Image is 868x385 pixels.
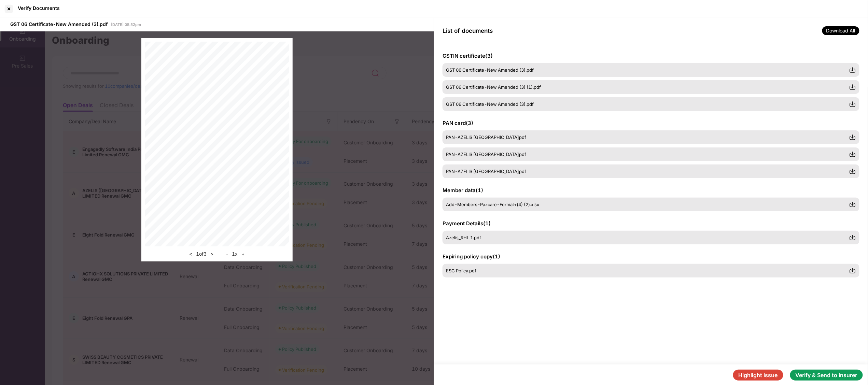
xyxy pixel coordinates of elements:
[446,202,539,207] span: Add-Members-Pazcare-Format+(4) (2).xlsx
[111,22,141,27] span: [DATE] 05:52pm
[209,250,216,258] button: >
[849,201,856,208] img: svg+xml;base64,PHN2ZyBpZD0iRG93bmxvYWQtMzJ4MzIiIHhtbG5zPSJodHRwOi8vd3d3LnczLm9yZy8yMDAwL3N2ZyIgd2...
[849,67,856,73] img: svg+xml;base64,PHN2ZyBpZD0iRG93bmxvYWQtMzJ4MzIiIHhtbG5zPSJodHRwOi8vd3d3LnczLm9yZy8yMDAwL3N2ZyIgd2...
[849,168,856,175] img: svg+xml;base64,PHN2ZyBpZD0iRG93bmxvYWQtMzJ4MzIiIHhtbG5zPSJodHRwOi8vd3d3LnczLm9yZy8yMDAwL3N2ZyIgd2...
[849,151,856,158] img: svg+xml;base64,PHN2ZyBpZD0iRG93bmxvYWQtMzJ4MzIiIHhtbG5zPSJodHRwOi8vd3d3LnczLm9yZy8yMDAwL3N2ZyIgd2...
[187,250,216,258] div: 1 of 3
[446,84,541,90] span: GST 06 Certificate-New Amended (3) (1).pdf
[443,53,493,59] span: GSTIN certificate ( 3 )
[446,134,526,140] span: PAN-AZELIS [GEOGRAPHIC_DATA]pdf
[10,21,108,27] span: GST 06 Certificate-New Amended (3).pdf
[446,169,526,174] span: PAN-AZELIS [GEOGRAPHIC_DATA]pdf
[733,370,783,381] button: Highlight Issue
[446,67,534,73] span: GST 06 Certificate-New Amended (3).pdf
[849,234,856,241] img: svg+xml;base64,PHN2ZyBpZD0iRG93bmxvYWQtMzJ4MzIiIHhtbG5zPSJodHRwOi8vd3d3LnczLm9yZy8yMDAwL3N2ZyIgd2...
[443,27,493,34] span: List of documents
[822,26,859,35] span: Download All
[446,152,526,157] span: PAN-AZELIS [GEOGRAPHIC_DATA]pdf
[849,134,856,141] img: svg+xml;base64,PHN2ZyBpZD0iRG93bmxvYWQtMzJ4MzIiIHhtbG5zPSJodHRwOi8vd3d3LnczLm9yZy8yMDAwL3N2ZyIgd2...
[849,101,856,108] img: svg+xml;base64,PHN2ZyBpZD0iRG93bmxvYWQtMzJ4MzIiIHhtbG5zPSJodHRwOi8vd3d3LnczLm9yZy8yMDAwL3N2ZyIgd2...
[790,370,863,381] button: Verify & Send to insurer
[224,250,230,258] button: -
[849,267,856,274] img: svg+xml;base64,PHN2ZyBpZD0iRG93bmxvYWQtMzJ4MzIiIHhtbG5zPSJodHRwOi8vd3d3LnczLm9yZy8yMDAwL3N2ZyIgd2...
[446,268,476,273] span: ESC Policy.pdf
[18,5,60,11] div: Verify Documents
[443,120,473,126] span: PAN card ( 3 )
[446,235,481,240] span: Azelis_RHL 1.pdf
[446,101,534,107] span: GST 06 Certificate-New Amended (3).pdf
[224,250,247,258] div: 1 x
[240,250,247,258] button: +
[443,220,491,227] span: Payment Details ( 1 )
[849,84,856,90] img: svg+xml;base64,PHN2ZyBpZD0iRG93bmxvYWQtMzJ4MzIiIHhtbG5zPSJodHRwOi8vd3d3LnczLm9yZy8yMDAwL3N2ZyIgd2...
[443,253,500,260] span: Expiring policy copy ( 1 )
[187,250,195,258] button: <
[443,187,483,194] span: Member data ( 1 )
